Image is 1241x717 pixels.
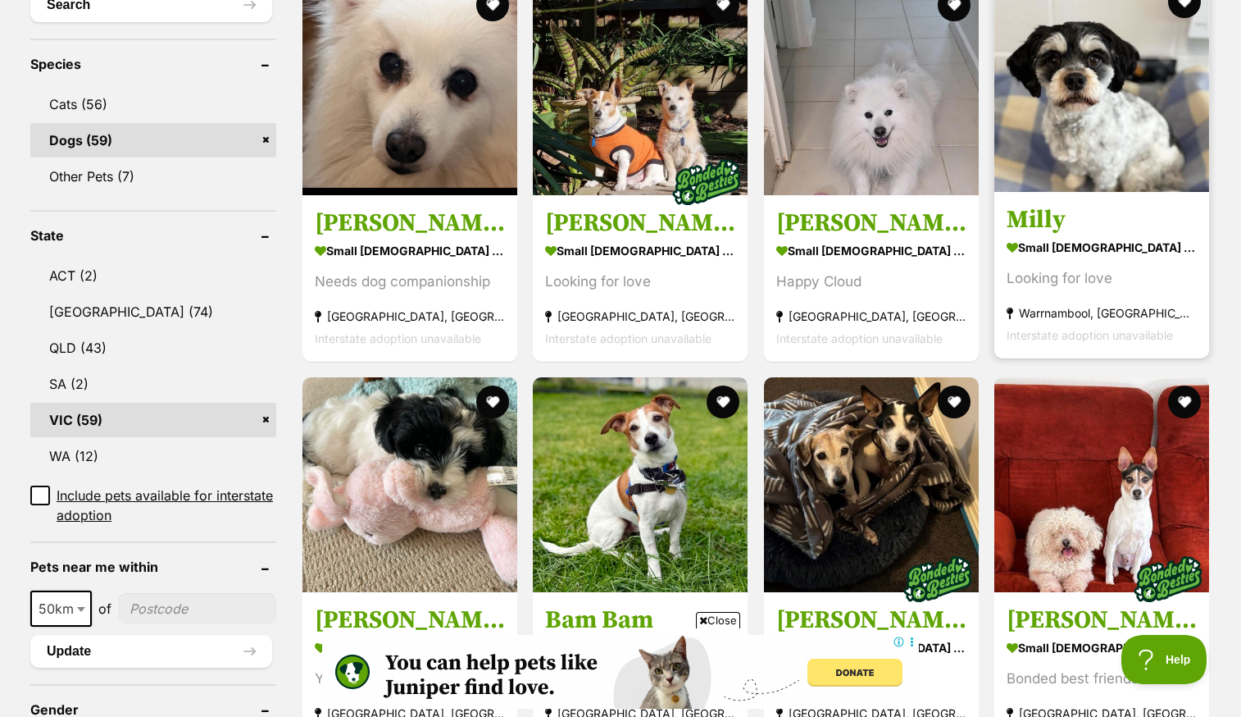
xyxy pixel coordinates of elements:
h3: [PERSON_NAME] [315,605,505,636]
strong: small [DEMOGRAPHIC_DATA] Dog [1007,636,1197,660]
span: Interstate adoption unavailable [315,331,481,345]
h3: [PERSON_NAME] [776,208,966,239]
strong: [GEOGRAPHIC_DATA], [GEOGRAPHIC_DATA] [315,305,505,327]
button: Update [30,635,272,668]
a: SA (2) [30,367,276,401]
button: favourite [476,386,509,418]
iframe: Advertisement [322,635,919,709]
strong: small [DEMOGRAPHIC_DATA] Dog [1007,235,1197,259]
img: Bam Bam - Jack Russell Terrier Dog [533,377,748,592]
a: [PERSON_NAME] small [DEMOGRAPHIC_DATA] Dog Happy Cloud [GEOGRAPHIC_DATA], [GEOGRAPHIC_DATA] Inter... [764,195,979,362]
strong: small [DEMOGRAPHIC_DATA] Dog [545,239,735,263]
header: Species [30,57,276,71]
button: favourite [938,386,971,418]
h3: [PERSON_NAME] and [PERSON_NAME] [545,208,735,239]
div: Inseparable seniors [776,668,966,690]
span: Close [696,612,740,628]
h3: [PERSON_NAME] and [PERSON_NAME] [1007,605,1197,636]
a: Other Pets (7) [30,159,276,194]
a: [PERSON_NAME] and [PERSON_NAME] small [DEMOGRAPHIC_DATA] Dog Looking for love [GEOGRAPHIC_DATA], ... [533,195,748,362]
button: favourite [1168,386,1201,418]
h3: [PERSON_NAME] and [PERSON_NAME] [776,605,966,636]
a: [GEOGRAPHIC_DATA] (74) [30,295,276,329]
button: favourite [707,386,740,418]
strong: [GEOGRAPHIC_DATA], [GEOGRAPHIC_DATA] [776,305,966,327]
span: 50km [32,597,90,620]
img: bonded besties [1127,538,1209,620]
img: Ruby and Vincent Silvanus - Fox Terrier (Miniature) Dog [764,377,979,592]
header: Pets near me within [30,559,276,574]
a: Include pets available for interstate adoption [30,486,276,525]
span: Include pets available for interstate adoption [57,486,276,525]
a: ACT (2) [30,258,276,293]
img: Neville - Maltese Dog [302,377,517,592]
header: State [30,228,276,243]
span: Interstate adoption unavailable [1007,328,1173,342]
strong: small [DEMOGRAPHIC_DATA] Dog [776,636,966,660]
iframe: Help Scout Beacon - Open [1121,635,1208,684]
h3: Bam Bam [545,605,735,636]
img: bonded besties [666,141,748,223]
a: [PERSON_NAME] small [DEMOGRAPHIC_DATA] Dog Needs dog companionship [GEOGRAPHIC_DATA], [GEOGRAPHIC... [302,195,517,362]
a: Cats (56) [30,87,276,121]
img: Oscar and Tilly Tamblyn - Tenterfield Terrier Dog [994,377,1209,592]
a: QLD (43) [30,331,276,365]
strong: Warrnambool, [GEOGRAPHIC_DATA] [1007,302,1197,324]
header: Gender [30,702,276,717]
div: Bonded best friends [1007,668,1197,690]
strong: [GEOGRAPHIC_DATA], [GEOGRAPHIC_DATA] [545,305,735,327]
h3: Milly [1007,204,1197,235]
strong: small [DEMOGRAPHIC_DATA] Dog [315,636,505,660]
strong: small [DEMOGRAPHIC_DATA] Dog [315,239,505,263]
span: Interstate adoption unavailable [545,331,711,345]
a: Dogs (59) [30,123,276,158]
span: of [98,599,111,619]
div: Looking for love [545,271,735,293]
strong: small [DEMOGRAPHIC_DATA] Dog [776,239,966,263]
div: Happy Cloud [776,271,966,293]
h3: [PERSON_NAME] [315,208,505,239]
a: Milly small [DEMOGRAPHIC_DATA] Dog Looking for love Warrnambool, [GEOGRAPHIC_DATA] Interstate ado... [994,192,1209,358]
a: WA (12) [30,439,276,473]
a: VIC (59) [30,403,276,437]
div: Looking for love [1007,267,1197,290]
div: Your New Best Mate! [315,668,505,690]
span: 50km [30,591,92,627]
span: Interstate adoption unavailable [776,331,943,345]
div: Needs dog companionship [315,271,505,293]
input: postcode [118,593,276,624]
img: bonded besties [897,538,979,620]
